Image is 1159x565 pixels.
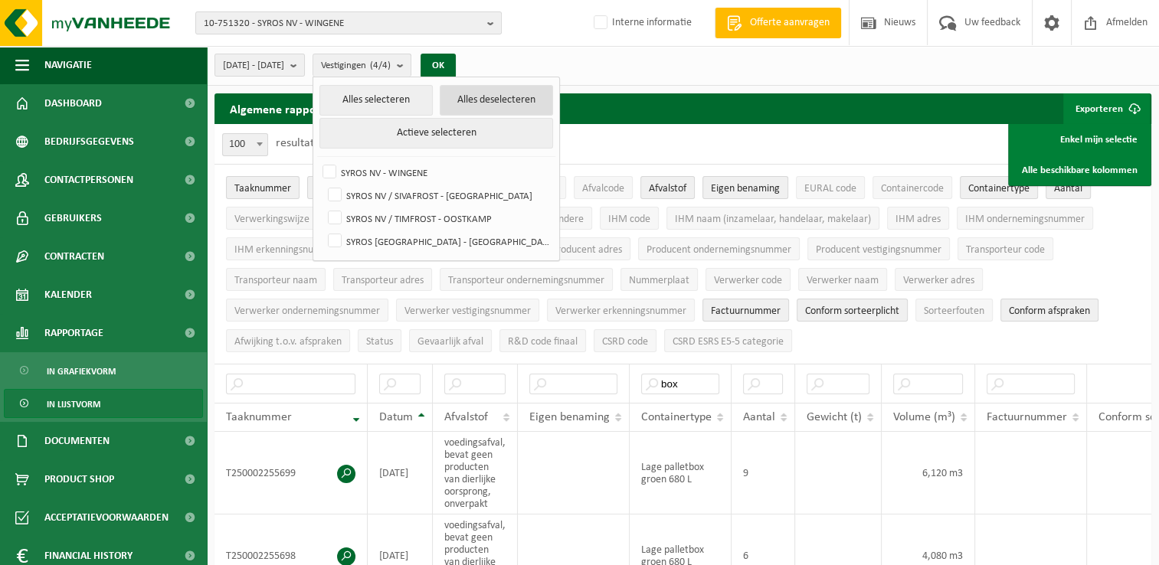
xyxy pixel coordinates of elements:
[1010,155,1149,185] a: Alle beschikbare kolommen
[804,183,856,194] span: EURAL code
[807,411,862,423] span: Gewicht (t)
[226,207,318,230] button: VerwerkingswijzeVerwerkingswijze: Activate to sort
[873,176,952,199] button: ContainercodeContainercode: Activate to sort
[743,411,775,423] span: Aantal
[444,411,488,423] span: Afvalstof
[711,305,781,317] span: Factuurnummer
[44,276,92,314] span: Kalender
[226,299,388,322] button: Verwerker ondernemingsnummerVerwerker ondernemingsnummer: Activate to sort
[313,54,411,77] button: Vestigingen(4/4)
[714,275,782,286] span: Verwerker code
[968,183,1030,194] span: Containertype
[234,305,380,317] span: Verwerker ondernemingsnummer
[600,207,659,230] button: IHM codeIHM code: Activate to sort
[226,329,350,352] button: Afwijking t.o.v. afsprakenAfwijking t.o.v. afspraken: Activate to sort
[44,498,169,537] span: Acceptatievoorwaarden
[4,356,203,385] a: In grafiekvorm
[333,268,432,291] button: Transporteur adresTransporteur adres: Activate to sort
[915,299,993,322] button: SorteerfoutenSorteerfouten: Activate to sort
[544,207,592,230] button: AndereAndere: Activate to sort
[368,432,433,514] td: [DATE]
[234,183,291,194] span: Taaknummer
[44,84,102,122] span: Dashboard
[44,161,133,199] span: Contactpersonen
[342,275,424,286] span: Transporteur adres
[547,299,695,322] button: Verwerker erkenningsnummerVerwerker erkenningsnummer: Activate to sort
[881,183,944,194] span: Containercode
[366,336,393,348] span: Status
[214,432,368,514] td: T250002255699
[805,305,899,317] span: Conform sorteerplicht
[319,161,553,184] label: SYROS NV - WINGENE
[4,389,203,418] a: In lijstvorm
[903,275,974,286] span: Verwerker adres
[409,329,492,352] button: Gevaarlijk afval : Activate to sort
[666,207,879,230] button: IHM naam (inzamelaar, handelaar, makelaar)IHM naam (inzamelaar, handelaar, makelaar): Activate to...
[223,54,284,77] span: [DATE] - [DATE]
[591,11,692,34] label: Interne informatie
[574,176,633,199] button: AfvalcodeAfvalcode: Activate to sort
[448,275,604,286] span: Transporteur ondernemingsnummer
[214,93,368,124] h2: Algemene rapportering
[226,176,300,199] button: TaaknummerTaaknummer: Activate to remove sorting
[222,133,268,156] span: 100
[543,237,630,260] button: Producent adresProducent adres: Activate to sort
[957,207,1093,230] button: IHM ondernemingsnummerIHM ondernemingsnummer: Activate to sort
[746,15,833,31] span: Offerte aanvragen
[44,314,103,352] span: Rapportage
[797,299,908,322] button: Conform sorteerplicht : Activate to sort
[276,137,385,149] label: resultaten weergeven
[882,432,975,514] td: 6,120 m3
[325,184,553,207] label: SYROS NV / SIVAFROST - [GEOGRAPHIC_DATA]
[640,176,695,199] button: AfvalstofAfvalstof: Activate to sort
[807,275,879,286] span: Verwerker naam
[702,299,789,322] button: FactuurnummerFactuurnummer: Activate to sort
[552,214,584,225] span: Andere
[958,237,1053,260] button: Transporteur codeTransporteur code: Activate to sort
[924,305,984,317] span: Sorteerfouten
[895,268,983,291] button: Verwerker adresVerwerker adres: Activate to sort
[396,299,539,322] button: Verwerker vestigingsnummerVerwerker vestigingsnummer: Activate to sort
[649,183,686,194] span: Afvalstof
[594,329,656,352] button: CSRD codeCSRD code: Activate to sort
[319,85,433,116] button: Alles selecteren
[895,214,941,225] span: IHM adres
[214,54,305,77] button: [DATE] - [DATE]
[673,336,784,348] span: CSRD ESRS E5-5 categorie
[47,390,100,419] span: In lijstvorm
[226,411,292,423] span: Taaknummer
[44,237,104,276] span: Contracten
[325,207,553,230] label: SYROS NV / TIMFROST - OOSTKAMP
[602,336,648,348] span: CSRD code
[638,237,800,260] button: Producent ondernemingsnummerProducent ondernemingsnummer: Activate to sort
[608,214,650,225] span: IHM code
[647,244,791,256] span: Producent ondernemingsnummer
[325,230,553,253] label: SYROS [GEOGRAPHIC_DATA] - [GEOGRAPHIC_DATA]
[204,12,481,35] span: 10-751320 - SYROS NV - WINGENE
[966,244,1045,256] span: Transporteur code
[807,237,950,260] button: Producent vestigingsnummerProducent vestigingsnummer: Activate to sort
[960,176,1038,199] button: ContainertypeContainertype: Activate to sort
[379,411,413,423] span: Datum
[706,268,791,291] button: Verwerker codeVerwerker code: Activate to sort
[529,411,610,423] span: Eigen benaming
[555,305,686,317] span: Verwerker erkenningsnummer
[620,268,698,291] button: NummerplaatNummerplaat: Activate to sort
[816,244,941,256] span: Producent vestigingsnummer
[358,329,401,352] button: StatusStatus: Activate to sort
[404,305,531,317] span: Verwerker vestigingsnummer
[370,60,391,70] count: (4/4)
[1046,176,1091,199] button: AantalAantal: Activate to sort
[965,214,1085,225] span: IHM ondernemingsnummer
[319,118,553,149] button: Actieve selecteren
[440,268,613,291] button: Transporteur ondernemingsnummerTransporteur ondernemingsnummer : Activate to sort
[226,268,326,291] button: Transporteur naamTransporteur naam: Activate to sort
[417,336,483,348] span: Gevaarlijk afval
[1063,93,1150,124] button: Exporteren
[1000,299,1098,322] button: Conform afspraken : Activate to sort
[44,199,102,237] span: Gebruikers
[195,11,502,34] button: 10-751320 - SYROS NV - WINGENE
[44,122,134,161] span: Bedrijfsgegevens
[1009,305,1090,317] span: Conform afspraken
[630,432,732,514] td: Lage palletbox groen 680 L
